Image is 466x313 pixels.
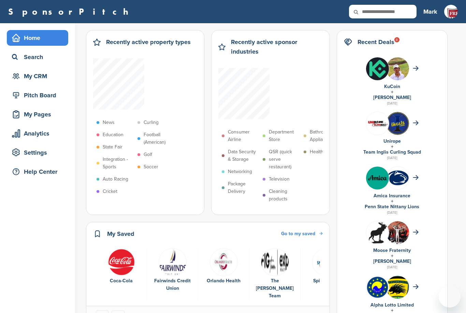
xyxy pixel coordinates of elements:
p: Integration - Sports [103,156,134,171]
a: Fig team logo v1 11 (1) The [PERSON_NAME] Team [253,248,297,300]
p: News [103,119,115,126]
p: Soccer [144,163,158,171]
p: Consumer Airline [228,128,259,143]
img: 170px penn state nittany lions logo.svg [386,170,409,186]
img: Iga3kywp 400x400 [386,112,409,135]
a: [PERSON_NAME] [373,258,411,264]
h2: Recently active property types [106,37,191,47]
a: Search [7,49,68,65]
div: 3 of 6 [198,248,249,300]
a: Alpha Lotto Limited [370,302,414,308]
div: 8 [394,37,399,42]
p: QSR (quick serve restaurant) [269,148,300,171]
h2: Recent Deals [358,37,394,47]
img: 451ddf96e958c635948cd88c29892565 [107,248,135,276]
div: Coca-Cola [99,277,143,285]
a: SponsorPitch [8,7,133,16]
a: Pitch Board [7,87,68,103]
a: Go to my saved [281,230,323,238]
img: Fig team logo v1 11 (1) [261,248,289,276]
div: 4 of 6 [249,248,301,300]
a: Settings [7,145,68,160]
a: [PERSON_NAME] [373,95,411,100]
div: Orlando Health [202,277,246,285]
p: Television [269,175,290,183]
p: Package Delivery [228,180,259,195]
div: Help Center [10,166,68,178]
p: Cleaning products [269,188,300,203]
p: Department Store [269,128,300,143]
a: Fairwinds cu logo Fairwinds Credit Union [150,248,194,293]
img: Trgrqf8g 400x400 [366,167,389,189]
a: My Pages [7,106,68,122]
a: Data Orlando Health [202,248,246,285]
a: Penn State Nittany Lions [365,204,419,210]
img: Open uri20141112 64162 1p6hhgm?1415811497 [386,276,409,303]
img: 3bs1dc4c 400x400 [386,221,409,244]
a: Home [7,30,68,46]
div: Spice World [304,277,348,285]
div: 1 of 6 [96,248,147,300]
div: Pitch Board [10,89,68,101]
p: Curling [144,119,159,126]
a: + [391,253,393,259]
p: Auto Racing [103,175,128,183]
a: Mark [423,4,437,19]
a: 451ddf96e958c635948cd88c29892565 Coca-Cola [99,248,143,285]
img: 308633180 592082202703760 345377490651361792 n [366,112,389,135]
img: Fairwinds cu logo [159,248,187,276]
a: + [391,198,393,204]
a: Analytics [7,126,68,141]
a: Help Center [7,164,68,180]
div: 5 of 6 [301,248,352,300]
img: Hjwwegho 400x400 [366,221,389,244]
a: + [391,89,393,95]
p: Football (American) [144,131,175,146]
div: [DATE] [344,155,440,161]
h2: My Saved [107,229,134,239]
p: Networking [228,168,252,175]
div: My CRM [10,70,68,82]
div: Home [10,32,68,44]
div: [DATE] [344,264,440,270]
img: jmj71fb 400x400 [366,57,389,80]
div: The [PERSON_NAME] Team [253,277,297,300]
p: Bathroom Appliances [310,128,341,143]
div: [DATE] [344,210,440,216]
h2: Recently active sponsor industries [231,37,322,56]
a: My CRM [7,68,68,84]
p: Golf [144,151,152,158]
div: 2 of 6 [147,248,198,300]
div: Analytics [10,127,68,140]
div: [DATE] [344,100,440,106]
span: Go to my saved [281,231,315,237]
a: Unirope [383,138,401,144]
h3: Mark [423,7,437,16]
img: Spworld [312,248,340,276]
div: My Pages [10,108,68,120]
a: + [391,144,393,150]
img: Phzb2w6l 400x400 [366,276,389,299]
iframe: Button to launch messaging window [439,286,461,308]
a: Amica Insurance [374,193,410,199]
a: Moose Fraternity [373,247,411,253]
a: KuCoin [384,84,400,89]
p: Education [103,131,123,139]
p: State Fair [103,143,122,151]
div: Search [10,51,68,63]
div: Fairwinds Credit Union [150,277,194,292]
div: Settings [10,146,68,159]
p: Health [310,148,323,156]
p: Cricket [103,188,117,195]
img: Data [210,248,238,276]
a: Team Inglis Curling Squad [363,149,421,155]
img: Open uri20141112 64162 1m4tozd?1415806781 [386,57,409,89]
p: Data Security & Storage [228,148,259,163]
